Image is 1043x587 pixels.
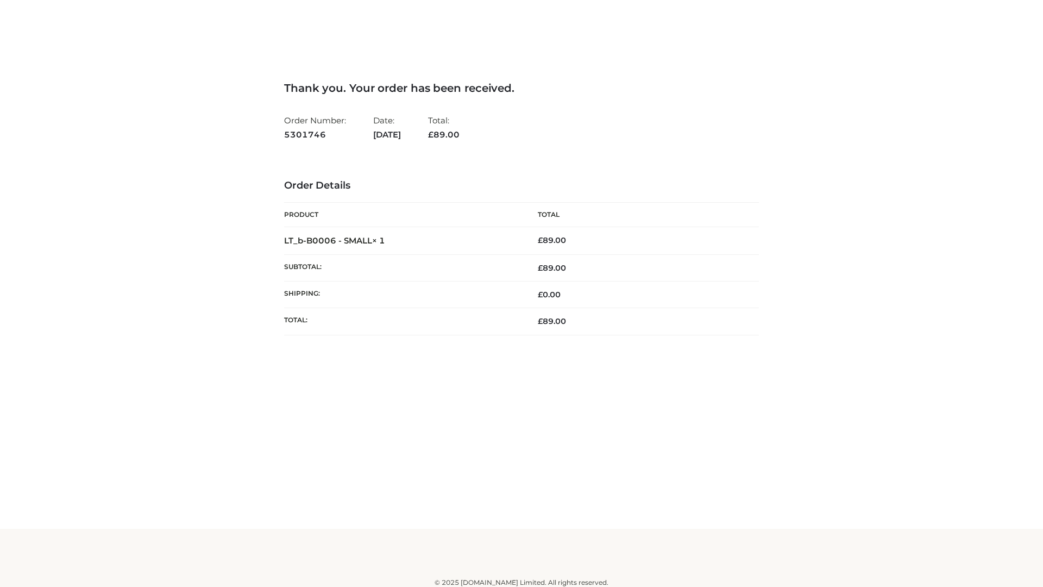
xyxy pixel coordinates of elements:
[538,290,561,299] bdi: 0.00
[372,235,385,246] strong: × 1
[428,129,460,140] span: 89.00
[428,129,433,140] span: £
[538,263,543,273] span: £
[373,128,401,142] strong: [DATE]
[284,235,385,246] strong: LT_b-B0006 - SMALL
[284,82,759,95] h3: Thank you. Your order has been received.
[538,316,566,326] span: 89.00
[538,235,543,245] span: £
[538,316,543,326] span: £
[284,128,346,142] strong: 5301746
[521,203,759,227] th: Total
[373,111,401,144] li: Date:
[538,290,543,299] span: £
[538,235,566,245] bdi: 89.00
[284,111,346,144] li: Order Number:
[284,282,521,308] th: Shipping:
[284,203,521,227] th: Product
[538,263,566,273] span: 89.00
[428,111,460,144] li: Total:
[284,180,759,192] h3: Order Details
[284,254,521,281] th: Subtotal:
[284,308,521,335] th: Total:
